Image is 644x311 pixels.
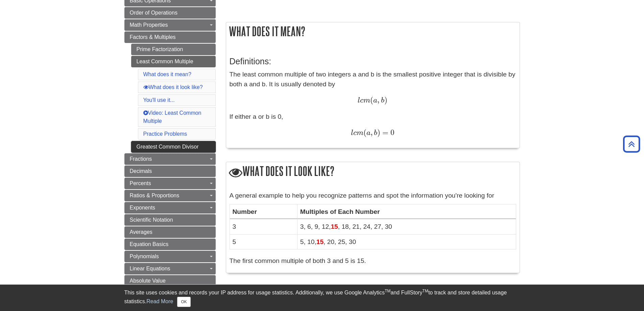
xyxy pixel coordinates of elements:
sup: TM [385,289,390,293]
a: Exponents [124,202,216,214]
span: ( [363,128,366,137]
td: 5, 10, , 20, 25, 30 [297,234,516,249]
h2: What does it mean? [226,22,520,40]
a: Decimals [124,165,216,177]
th: Multiples of Each Number [297,204,516,219]
a: Averages [124,226,216,238]
span: a [373,97,377,104]
span: b [373,129,377,137]
button: Close [177,297,190,307]
span: Exponents [130,205,156,210]
a: Least Common Multiple [131,56,216,67]
span: c [360,97,363,104]
span: b [379,97,384,104]
span: Factors & Multiples [130,34,176,40]
span: Polynomials [130,253,159,259]
span: Order of Operations [130,10,177,16]
a: Math Properties [124,19,216,31]
th: Number [230,204,297,219]
span: ) [384,95,387,105]
a: Video: Least Common Multiple [143,110,201,124]
a: Ratios & Proportions [124,190,216,201]
span: , [371,128,373,137]
span: , [377,95,379,105]
span: m [357,129,363,137]
a: Prime Factorization [131,44,216,55]
h2: What does it look like? [226,162,520,181]
a: You'll use it... [143,97,175,103]
a: Back to Top [621,139,642,149]
span: = [380,128,388,137]
p: The first common multiple of both 3 and 5 is 15. [230,256,516,266]
a: Linear Equations [124,263,216,274]
span: l [351,129,353,137]
td: 3 [230,219,297,234]
span: ( [370,95,373,105]
span: 0 [388,128,395,137]
span: Equation Basics [130,241,169,247]
a: Absolute Value [124,275,216,287]
div: This site uses cookies and records your IP address for usage statistics. Additionally, we use Goo... [124,289,520,307]
td: 5 [230,234,297,249]
span: Decimals [130,168,152,174]
a: Greatest Common Divisor [131,141,216,153]
h3: Definitions: [230,57,516,66]
span: Absolute Value [130,278,166,284]
sup: TM [423,289,428,293]
span: l [358,97,360,104]
span: Percents [130,180,151,186]
span: Ratios & Proportions [130,193,180,198]
span: c [353,129,357,137]
span: Averages [130,229,152,235]
p: A general example to help you recognize patterns and spot the information you're looking for [230,191,516,201]
a: Percents [124,178,216,189]
span: m [363,97,370,104]
a: Read More [146,298,173,304]
a: Equation Basics [124,239,216,250]
strong: 15 [331,223,338,230]
a: What does it mean? [143,71,191,77]
span: Linear Equations [130,266,170,271]
p: The least common multiple of two integers a and b is the smallest positive integer that is divisi... [230,70,516,89]
span: Math Properties [130,22,168,28]
span: a [366,129,371,137]
a: Factors & Multiples [124,31,216,43]
a: What does it look like? [143,84,203,90]
a: Order of Operations [124,7,216,19]
a: Scientific Notation [124,214,216,226]
span: ) [377,128,380,137]
td: 3, 6, 9, 12, , 18, 21, 24, 27, 30 [297,219,516,234]
a: Practice Problems [143,131,187,137]
a: Polynomials [124,251,216,262]
span: Fractions [130,156,152,162]
strong: 15 [316,238,324,245]
a: Fractions [124,153,216,165]
div: If either a or b is 0, [230,50,516,145]
span: Scientific Notation [130,217,173,223]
